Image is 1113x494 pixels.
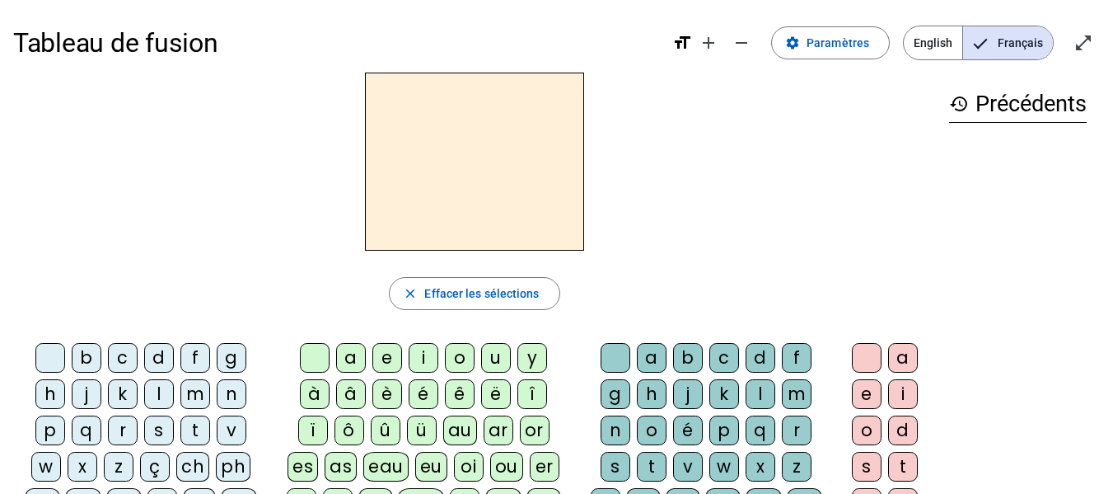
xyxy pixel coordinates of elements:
span: Français [963,26,1053,59]
mat-button-toggle-group: Language selection [903,26,1054,60]
div: e [372,343,402,373]
div: t [637,452,666,482]
button: Entrer en plein écran [1067,26,1100,59]
span: Effacer les sélections [424,284,539,303]
div: l [746,379,775,409]
div: j [673,379,703,409]
div: oi [454,452,484,482]
button: Effacer les sélections [389,277,559,310]
h1: Tableau de fusion [13,16,659,69]
div: û [371,416,400,445]
div: ar [484,416,513,445]
div: t [180,416,210,445]
mat-icon: history [949,94,969,114]
div: a [888,343,918,373]
div: m [180,379,210,409]
div: c [709,343,739,373]
div: e [852,379,882,409]
div: z [104,452,133,482]
div: er [530,452,559,482]
div: g [601,379,630,409]
div: p [709,416,739,445]
div: n [217,379,246,409]
div: ê [445,379,475,409]
div: s [852,452,882,482]
div: g [217,343,246,373]
div: q [746,416,775,445]
div: d [144,343,174,373]
div: ë [481,379,511,409]
div: b [72,343,101,373]
div: v [673,452,703,482]
button: Diminuer la taille de la police [725,26,758,59]
button: Paramètres [771,26,890,59]
div: p [35,416,65,445]
div: d [746,343,775,373]
div: é [409,379,438,409]
div: s [144,416,174,445]
div: ï [298,416,328,445]
div: i [888,379,918,409]
div: h [637,379,666,409]
div: é [673,416,703,445]
mat-icon: remove [732,33,751,53]
div: k [108,379,138,409]
mat-icon: close [403,286,418,301]
div: t [888,452,918,482]
div: a [637,343,666,373]
div: à [300,379,330,409]
div: k [709,379,739,409]
div: r [782,416,811,445]
span: English [904,26,962,59]
div: z [782,452,811,482]
div: v [217,416,246,445]
div: d [888,416,918,445]
div: x [746,452,775,482]
div: m [782,379,811,409]
div: au [443,416,477,445]
div: ph [216,452,250,482]
div: ô [334,416,364,445]
div: y [517,343,547,373]
div: a [336,343,366,373]
div: i [409,343,438,373]
div: o [852,416,882,445]
div: h [35,379,65,409]
div: s [601,452,630,482]
div: f [180,343,210,373]
mat-icon: open_in_full [1073,33,1093,53]
div: r [108,416,138,445]
button: Augmenter la taille de la police [692,26,725,59]
mat-icon: format_size [672,33,692,53]
div: l [144,379,174,409]
div: c [108,343,138,373]
div: b [673,343,703,373]
mat-icon: settings [785,35,800,50]
div: ç [140,452,170,482]
div: w [31,452,61,482]
div: n [601,416,630,445]
div: eau [363,452,409,482]
div: î [517,379,547,409]
div: j [72,379,101,409]
div: o [637,416,666,445]
div: u [481,343,511,373]
div: ou [490,452,523,482]
div: w [709,452,739,482]
mat-icon: add [699,33,718,53]
div: q [72,416,101,445]
div: or [520,416,549,445]
div: es [288,452,318,482]
div: ü [407,416,437,445]
div: è [372,379,402,409]
div: as [325,452,357,482]
div: x [68,452,97,482]
div: o [445,343,475,373]
h3: Précédents [949,86,1087,123]
span: Paramètres [807,33,869,53]
div: â [336,379,366,409]
div: eu [415,452,447,482]
div: ch [176,452,209,482]
div: f [782,343,811,373]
